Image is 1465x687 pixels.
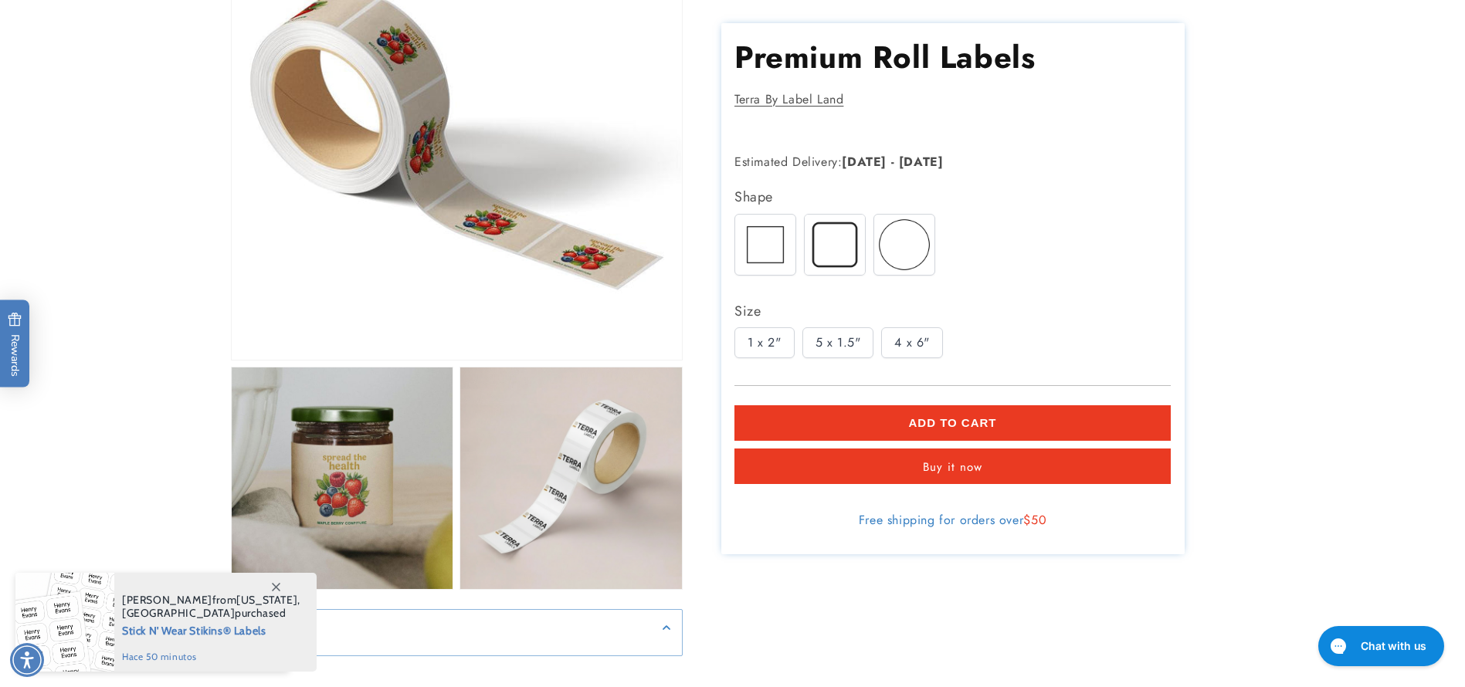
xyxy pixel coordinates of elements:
[236,593,297,607] span: [US_STATE]
[734,298,1171,323] div: Size
[122,620,300,639] span: Stick N' Wear Stikins® Labels
[908,416,996,430] span: Add to cart
[122,594,300,620] span: from , purchased
[232,610,682,645] summary: Description
[735,214,795,274] img: Square cut
[734,90,843,108] a: Terra By Label Land
[734,327,795,358] div: 1 x 2"
[802,327,874,358] div: 5 x 1.5"
[734,405,1171,441] button: Add to cart
[1023,511,1031,529] span: $
[734,184,1171,209] div: Shape
[8,313,22,377] span: Rewards
[734,513,1171,528] div: Free shipping for orders over
[10,643,44,677] div: Accessibility Menu
[1031,511,1046,529] span: 50
[734,448,1171,484] button: Buy it now
[122,650,300,664] span: hace 50 minutos
[1311,621,1450,672] iframe: Gorgias live chat messenger
[734,151,1121,173] p: Estimated Delivery:
[842,152,887,170] strong: [DATE]
[805,214,865,274] img: Round corner cut
[122,593,212,607] span: [PERSON_NAME]
[899,152,944,170] strong: [DATE]
[122,606,235,620] span: [GEOGRAPHIC_DATA]
[874,214,934,274] img: Circle
[734,37,1171,77] h1: Premium Roll Labels
[891,152,895,170] strong: -
[881,327,943,358] div: 4 x 6"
